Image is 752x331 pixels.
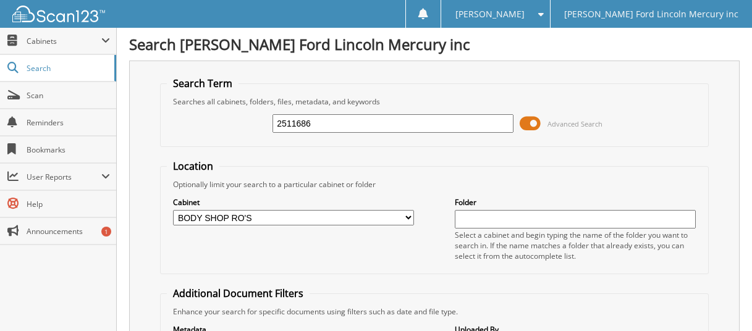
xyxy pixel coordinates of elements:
div: Searches all cabinets, folders, files, metadata, and keywords [167,96,701,107]
label: Cabinet [173,197,413,207]
h1: Search [PERSON_NAME] Ford Lincoln Mercury inc [129,34,740,54]
span: User Reports [27,172,101,182]
legend: Additional Document Filters [167,287,310,300]
div: Enhance your search for specific documents using filters such as date and file type. [167,306,701,317]
div: Select a cabinet and begin typing the name of the folder you want to search in. If the name match... [455,230,695,261]
span: Search [27,63,108,73]
span: Announcements [27,226,110,237]
span: Bookmarks [27,145,110,155]
img: scan123-logo-white.svg [12,6,105,22]
span: [PERSON_NAME] [455,10,525,18]
span: Scan [27,90,110,101]
span: Reminders [27,117,110,128]
legend: Location [167,159,219,173]
label: Folder [455,197,695,207]
legend: Search Term [167,77,239,90]
span: [PERSON_NAME] Ford Lincoln Mercury inc [564,10,738,18]
span: Cabinets [27,36,101,46]
span: Advanced Search [547,119,602,128]
div: 1 [101,227,111,237]
div: Optionally limit your search to a particular cabinet or folder [167,179,701,190]
span: Help [27,199,110,209]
